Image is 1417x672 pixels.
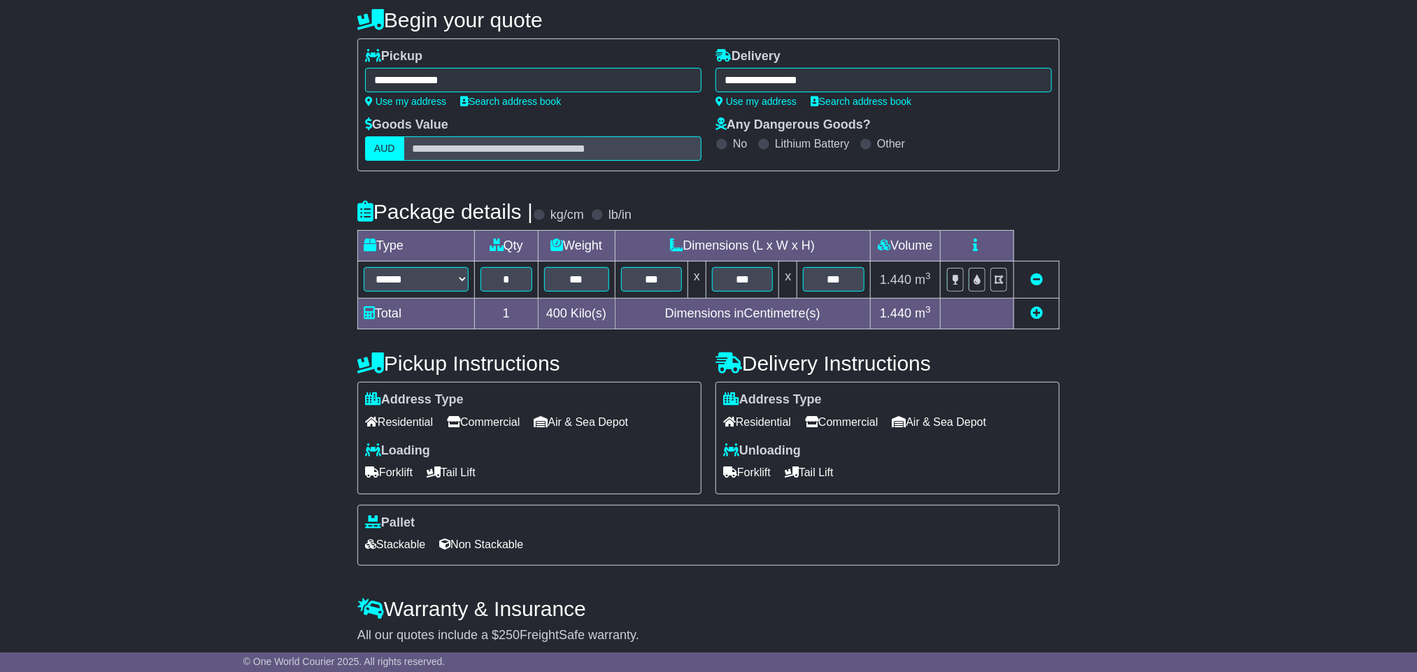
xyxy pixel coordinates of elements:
[880,306,911,320] span: 1.440
[779,262,797,299] td: x
[538,231,615,262] td: Weight
[723,462,771,483] span: Forklift
[775,137,850,150] label: Lithium Battery
[925,304,931,315] sup: 3
[243,656,446,667] span: © One World Courier 2025. All rights reserved.
[615,231,870,262] td: Dimensions (L x W x H)
[688,262,706,299] td: x
[715,49,781,64] label: Delivery
[475,231,539,262] td: Qty
[715,352,1060,375] h4: Delivery Instructions
[733,137,747,150] label: No
[447,411,520,433] span: Commercial
[365,411,433,433] span: Residential
[357,628,1060,643] div: All our quotes include a $ FreightSafe warranty.
[365,534,425,555] span: Stackable
[915,306,931,320] span: m
[534,411,629,433] span: Air & Sea Depot
[365,515,415,531] label: Pallet
[615,299,870,329] td: Dimensions in Centimetre(s)
[365,136,404,161] label: AUD
[811,96,911,107] a: Search address book
[357,200,533,223] h4: Package details |
[723,443,801,459] label: Unloading
[870,231,940,262] td: Volume
[460,96,561,107] a: Search address book
[439,534,523,555] span: Non Stackable
[365,117,448,133] label: Goods Value
[805,411,878,433] span: Commercial
[880,273,911,287] span: 1.440
[357,8,1060,31] h4: Begin your quote
[877,137,905,150] label: Other
[358,231,475,262] td: Type
[723,411,791,433] span: Residential
[608,208,632,223] label: lb/in
[357,597,1060,620] h4: Warranty & Insurance
[475,299,539,329] td: 1
[365,462,413,483] span: Forklift
[1030,306,1043,320] a: Add new item
[427,462,476,483] span: Tail Lift
[499,628,520,642] span: 250
[715,96,797,107] a: Use my address
[546,306,567,320] span: 400
[358,299,475,329] td: Total
[1030,273,1043,287] a: Remove this item
[365,443,430,459] label: Loading
[915,273,931,287] span: m
[925,271,931,281] sup: 3
[723,392,822,408] label: Address Type
[357,352,702,375] h4: Pickup Instructions
[538,299,615,329] td: Kilo(s)
[365,392,464,408] label: Address Type
[365,49,422,64] label: Pickup
[715,117,871,133] label: Any Dangerous Goods?
[785,462,834,483] span: Tail Lift
[365,96,446,107] a: Use my address
[550,208,584,223] label: kg/cm
[892,411,987,433] span: Air & Sea Depot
